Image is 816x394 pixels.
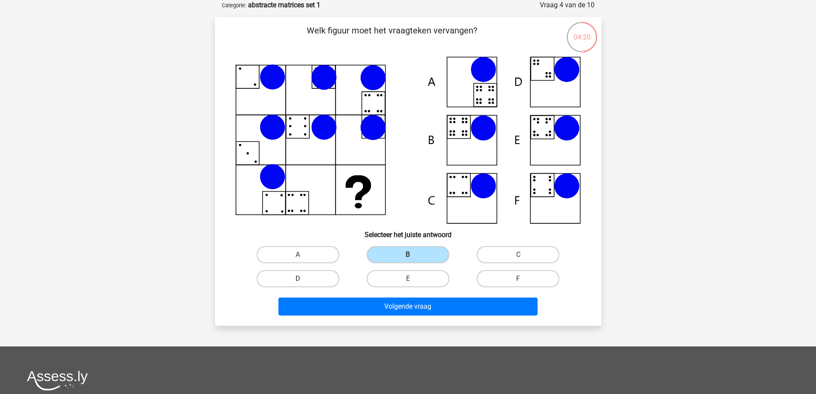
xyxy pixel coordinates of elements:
[477,270,559,287] label: F
[367,246,449,263] label: B
[222,2,246,9] small: Categorie:
[257,246,339,263] label: A
[566,21,598,42] div: 04:20
[278,298,538,316] button: Volgende vraag
[248,1,320,9] strong: abstracte matrices set 1
[477,246,559,263] label: C
[27,370,88,391] img: Assessly logo
[257,270,339,287] label: D
[367,270,449,287] label: E
[229,24,556,50] p: Welk figuur moet het vraagteken vervangen?
[229,224,588,239] h6: Selecteer het juiste antwoord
